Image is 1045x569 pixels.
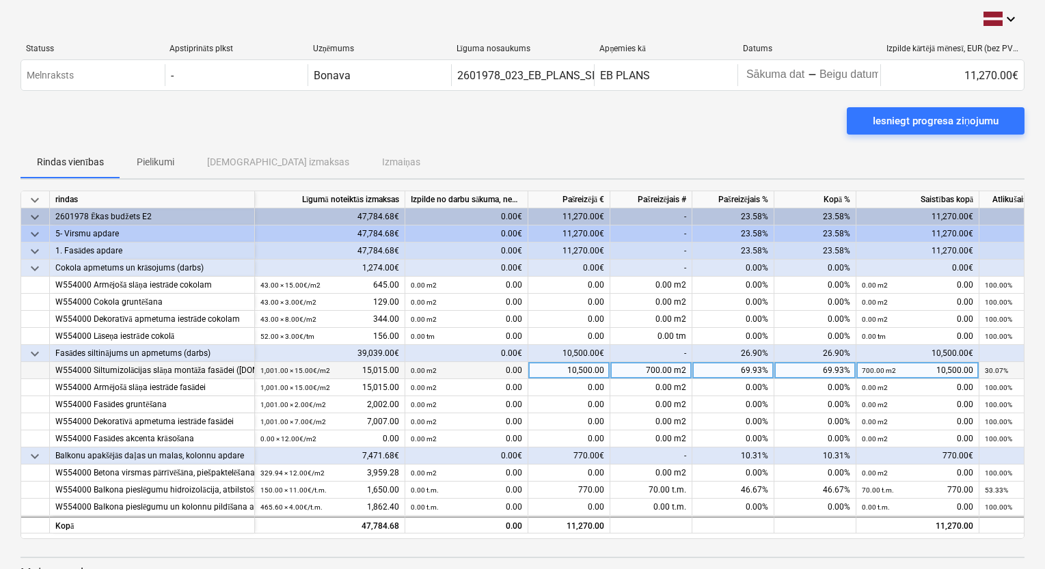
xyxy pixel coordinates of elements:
div: 0.00 [411,413,522,430]
div: 0.00% [774,413,856,430]
small: 0.00 tm [862,333,886,340]
div: 7,471.68€ [255,447,405,464]
div: W554000 Armējošā slāņa iestrāde fasādei [55,379,249,396]
div: rindas [50,191,255,208]
small: 43.00 × 15.00€ / m2 [260,281,321,289]
div: 0.00 m2 [610,413,692,430]
div: 11,270.00€ [528,242,610,260]
small: 100.00% [985,333,1012,340]
div: W554000 Dekoratīvā apmetuma iestrāde fasādei [55,413,249,430]
small: 100.00% [985,281,1012,289]
div: 0.00 [862,464,973,482]
div: 0.00% [692,464,774,482]
div: W554000 Dekoratīvā apmetuma iestrāde cokolam [55,311,249,328]
div: 0.00 [528,499,610,516]
div: 10,500.00 [862,362,973,379]
small: 1,001.00 × 15.00€ / m2 [260,384,330,391]
div: 23.58% [774,208,856,225]
div: 0.00% [774,260,856,277]
div: 26.90% [692,345,774,362]
div: 11,270.00 [528,516,610,533]
div: 0.00% [774,430,856,447]
div: W554000 Siltumizolācijas slāņa montāža fasādei ([DOMAIN_NAME]. ailes) [55,362,249,379]
div: 0.00% [692,413,774,430]
div: 0.00% [774,294,856,311]
small: 100.00% [985,469,1012,477]
span: keyboard_arrow_down [27,243,43,260]
small: 0.00 m2 [411,418,437,426]
div: 0.00 m2 [610,464,692,482]
div: 0.00€ [405,260,528,277]
div: 770.00€ [528,447,610,464]
small: 0.00 m2 [411,299,437,306]
div: 0.00 [411,379,522,396]
div: 0.00 m2 [610,311,692,328]
span: keyboard_arrow_down [27,192,43,208]
div: W554000 Balkona pieslēgumu hidroizolācija, atbilstoši mezglam [55,482,249,499]
small: 1,001.00 × 7.00€ / m2 [260,418,326,426]
div: 0.00 t.m. [610,499,692,516]
div: 129.00 [260,294,399,311]
div: 0.00 [411,430,522,447]
div: 0.00 m2 [610,430,692,447]
div: Apstiprināts plkst [169,44,302,54]
div: 0.00% [774,328,856,345]
div: W554000 Cokola gruntēšana [55,294,249,311]
div: 0.00 [528,294,610,311]
div: 0.00 [411,328,522,345]
div: 0.00 [411,499,522,516]
div: Pašreizējais # [610,191,692,208]
div: Datums [743,44,876,53]
div: 0.00% [774,464,856,482]
div: 0.00% [774,499,856,516]
small: 0.00 t.m. [411,503,439,511]
small: 1,001.00 × 2.00€ / m2 [260,401,326,408]
div: EB PLANS [600,69,650,82]
div: W554000 Balkona pieslēgumu un kolonnu pildīšana ar hermētiķi [55,499,249,516]
span: keyboard_arrow_down [27,209,43,225]
span: keyboard_arrow_down [27,260,43,277]
small: 100.00% [985,384,1012,391]
div: 0.00 m2 [610,396,692,413]
div: 0.00% [774,311,856,328]
div: Statuss [26,44,159,53]
div: 69.93% [692,362,774,379]
div: 2601978_023_EB_PLANS_SIA_20250722_Ligums_fasades_darbi_2025-2_S8_1karta_3v (2).pdf [457,69,913,82]
div: Fasādes siltinājums un apmetums (darbs) [55,345,249,362]
div: 47,784.68€ [255,242,405,260]
div: 0.00% [692,430,774,447]
div: 0.00% [692,260,774,277]
div: Pašreizējā € [528,191,610,208]
div: W554000 Betona virsmas pārrīvēšāna, piešpaktelēšana, gruntēšana un dekoratīvā krāsošana [55,464,249,482]
p: Pielikumi [137,155,174,169]
div: 645.00 [260,277,399,294]
div: 156.00 [260,328,399,345]
div: 10.31% [774,447,856,464]
div: 770.00 [528,482,610,499]
small: 0.00 m2 [411,435,437,443]
div: 0.00 [411,277,522,294]
div: 0.00% [774,396,856,413]
div: W554000 Fasādes gruntēšana [55,396,249,413]
small: 0.00 m2 [411,367,437,374]
div: 11,270.00€ [528,208,610,225]
div: 10,500.00€ [528,345,610,362]
div: 0.00% [692,379,774,396]
div: 0.00 [862,277,973,294]
small: 0.00 m2 [862,316,888,323]
div: 0.00 [862,413,973,430]
div: 0.00 tm [610,328,692,345]
div: 0.00 [528,464,610,482]
div: 23.58% [774,242,856,260]
div: 0.00 [528,396,610,413]
div: 700.00 m2 [610,362,692,379]
button: Iesniegt progresa ziņojumu [847,107,1024,135]
small: 70.00 t.m. [862,486,894,494]
div: 0.00 [260,430,399,447]
i: keyboard_arrow_down [1003,11,1019,27]
div: 0.00 [862,499,973,516]
div: Balkonu apakšējās daļas un malas, kolonnu apdare [55,447,249,464]
div: 70.00 t.m. [610,482,692,499]
small: 0.00 m2 [862,384,888,391]
div: 0.00€ [528,260,610,277]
